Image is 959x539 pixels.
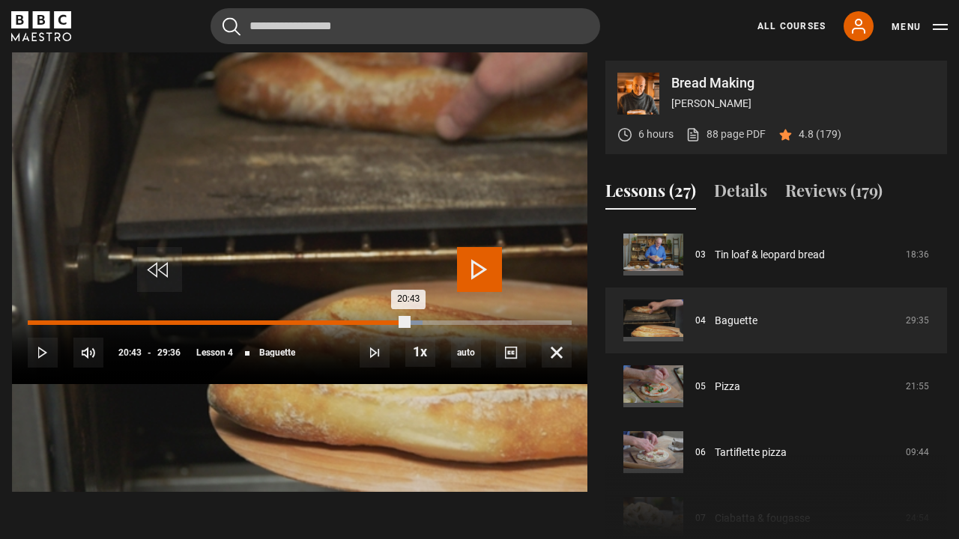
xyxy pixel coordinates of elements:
a: 88 page PDF [686,127,766,142]
button: Playback Rate [405,337,435,367]
button: Lessons (27) [605,178,696,210]
button: Reviews (179) [785,178,883,210]
button: Toggle navigation [892,19,948,34]
span: - [148,347,151,358]
button: Play [28,338,58,368]
button: Details [714,178,767,210]
span: 20:43 [118,339,142,366]
a: Pizza [715,379,740,395]
input: Search [211,8,600,44]
span: Lesson 4 [196,348,233,357]
span: auto [451,338,481,368]
a: All Courses [757,19,826,33]
video-js: Video Player [12,61,587,384]
button: Mute [73,338,103,368]
p: Bread Making [671,76,935,90]
a: Tartiflette pizza [715,445,787,460]
p: [PERSON_NAME] [671,96,935,112]
div: Progress Bar [28,320,572,325]
p: 4.8 (179) [799,127,841,142]
a: Tin loaf & leopard bread [715,247,825,263]
span: 29:36 [157,339,181,366]
span: Baguette [259,348,295,357]
button: Captions [496,338,526,368]
button: Submit the search query [223,17,240,36]
p: 6 hours [638,127,674,142]
button: Fullscreen [542,338,572,368]
a: Baguette [715,313,757,329]
div: Current quality: 720p [451,338,481,368]
svg: BBC Maestro [11,11,71,41]
button: Next Lesson [360,338,390,368]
